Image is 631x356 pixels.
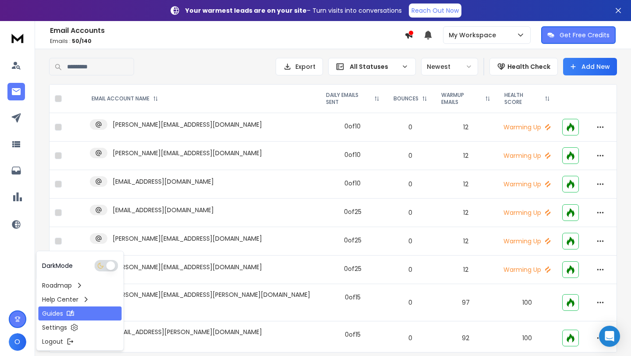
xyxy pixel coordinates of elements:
p: BOUNCES [393,95,418,102]
p: – Turn visits into conversations [185,6,402,15]
button: Export [276,58,323,75]
p: 0 [392,237,429,246]
p: Warming Up [503,208,552,217]
p: Help Center [42,295,78,304]
a: Guides [39,306,122,320]
div: 0 of 25 [344,264,362,273]
p: 0 [392,265,429,274]
p: Warming Up [503,237,552,246]
button: Get Free Credits [541,26,616,44]
p: 0 [392,208,429,217]
img: logo [9,30,26,46]
td: 12 [434,113,497,142]
td: 92 [434,321,497,355]
p: WARMUP EMAILS [441,92,482,106]
div: 0 of 25 [344,236,362,245]
td: 12 [434,170,497,199]
td: 97 [434,284,497,321]
a: Reach Out Now [409,4,461,18]
p: DAILY EMAILS SENT [326,92,371,106]
a: Roadmap [39,278,122,292]
p: 0 [392,151,429,160]
div: 0 of 10 [344,179,361,188]
p: 0 [392,123,429,132]
p: Logout [42,337,63,346]
p: [PERSON_NAME][EMAIL_ADDRESS][DOMAIN_NAME] [113,120,262,129]
p: Get Free Credits [560,31,610,39]
p: [PERSON_NAME][EMAIL_ADDRESS][DOMAIN_NAME] [113,263,262,271]
div: 0 of 15 [345,293,361,302]
p: HEALTH SCORE [504,92,541,106]
div: EMAIL ACCOUNT NAME [92,95,158,102]
p: Reach Out Now [411,6,459,15]
div: 0 of 10 [344,122,361,131]
p: [EMAIL_ADDRESS][PERSON_NAME][DOMAIN_NAME] [113,328,262,336]
p: Warming Up [503,151,552,160]
p: Settings [42,323,67,332]
a: Settings [39,320,122,335]
button: Newest [421,58,478,75]
button: Add New [563,58,617,75]
p: Warming Up [503,180,552,189]
p: Warming Up [503,265,552,274]
p: Emails : [50,38,404,45]
button: Health Check [489,58,558,75]
div: 0 of 15 [345,330,361,339]
p: Dark Mode [42,261,73,270]
p: 0 [392,298,429,307]
h1: Email Accounts [50,25,404,36]
p: Health Check [507,62,550,71]
p: [EMAIL_ADDRESS][DOMAIN_NAME] [113,206,214,214]
button: O [9,333,26,351]
span: 50 / 140 [72,37,92,45]
div: 0 of 10 [344,150,361,159]
strong: Your warmest leads are on your site [185,6,307,15]
p: All Statuses [350,62,398,71]
p: My Workspace [449,31,500,39]
p: [PERSON_NAME][EMAIL_ADDRESS][DOMAIN_NAME] [113,234,262,243]
a: Help Center [39,292,122,306]
td: 12 [434,227,497,256]
p: Roadmap [42,281,72,290]
td: 12 [434,142,497,170]
td: 12 [434,256,497,284]
p: [PERSON_NAME][EMAIL_ADDRESS][DOMAIN_NAME] [113,149,262,157]
div: 0 of 25 [344,207,362,216]
td: 100 [497,321,557,355]
p: 0 [392,180,429,189]
div: Open Intercom Messenger [599,326,620,347]
td: 100 [497,284,557,321]
p: [EMAIL_ADDRESS][DOMAIN_NAME] [113,177,214,186]
p: Guides [42,309,63,318]
p: 0 [392,334,429,342]
td: 12 [434,199,497,227]
p: [PERSON_NAME][EMAIL_ADDRESS][PERSON_NAME][DOMAIN_NAME] [113,290,310,299]
p: Warming Up [503,123,552,132]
